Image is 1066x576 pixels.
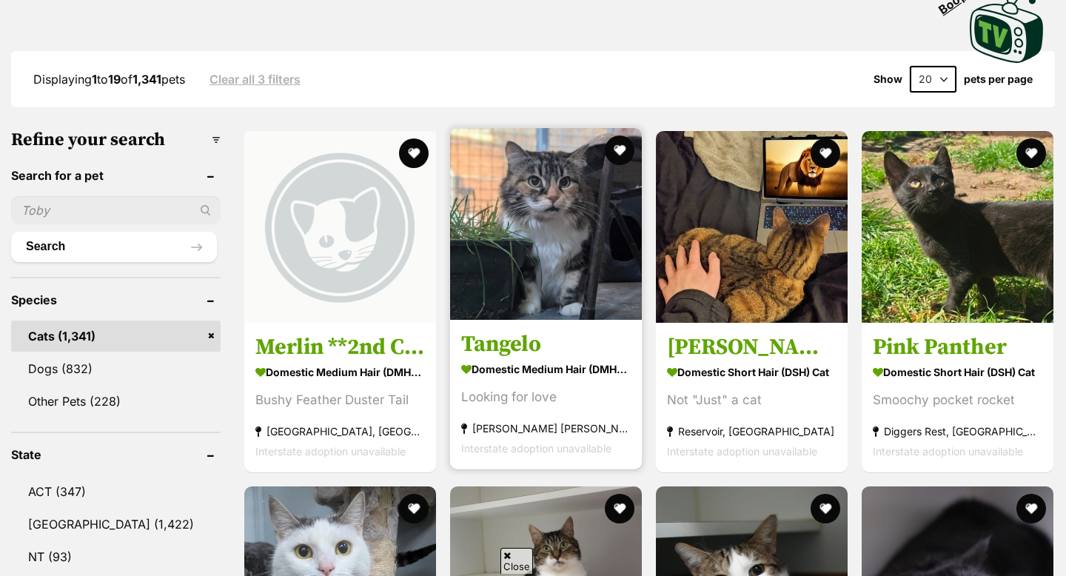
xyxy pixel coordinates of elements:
[811,138,840,168] button: favourite
[500,548,533,574] span: Close
[862,322,1053,472] a: Pink Panther Domestic Short Hair (DSH) Cat Smoochy pocket rocket Diggers Rest, [GEOGRAPHIC_DATA] ...
[11,321,221,352] a: Cats (1,341)
[461,387,631,407] div: Looking for love
[667,390,837,410] div: Not "Just" a cat
[399,138,429,168] button: favourite
[1016,494,1046,523] button: favourite
[656,131,848,323] img: Sasha - Domestic Short Hair (DSH) Cat
[1016,138,1046,168] button: favourite
[873,445,1023,458] span: Interstate adoption unavailable
[811,494,840,523] button: favourite
[461,358,631,380] strong: Domestic Medium Hair (DMH) Cat
[11,130,221,150] h3: Refine your search
[862,131,1053,323] img: Pink Panther - Domestic Short Hair (DSH) Cat
[667,421,837,441] strong: Reservoir, [GEOGRAPHIC_DATA]
[255,333,425,361] h3: Merlin **2nd Chance Cat Rescue**
[873,390,1042,410] div: Smoochy pocket rocket
[33,72,185,87] span: Displaying to of pets
[964,73,1033,85] label: pets per page
[873,421,1042,441] strong: Diggers Rest, [GEOGRAPHIC_DATA]
[255,361,425,383] strong: Domestic Medium Hair (DMH) Cat
[11,476,221,507] a: ACT (347)
[133,72,161,87] strong: 1,341
[450,319,642,469] a: Tangelo Domestic Medium Hair (DMH) Cat Looking for love [PERSON_NAME] [PERSON_NAME], [GEOGRAPHIC_...
[461,442,611,455] span: Interstate adoption unavailable
[11,293,221,307] header: Species
[209,73,301,86] a: Clear all 3 filters
[873,333,1042,361] h3: Pink Panther
[11,169,221,182] header: Search for a pet
[255,390,425,410] div: Bushy Feather Duster Tail
[450,128,642,320] img: Tangelo - Domestic Medium Hair (DMH) Cat
[11,232,217,261] button: Search
[255,421,425,441] strong: [GEOGRAPHIC_DATA], [GEOGRAPHIC_DATA]
[605,135,634,165] button: favourite
[399,494,429,523] button: favourite
[11,353,221,384] a: Dogs (832)
[461,330,631,358] h3: Tangelo
[667,333,837,361] h3: [PERSON_NAME]
[605,494,634,523] button: favourite
[255,445,406,458] span: Interstate adoption unavailable
[874,73,902,85] span: Show
[11,386,221,417] a: Other Pets (228)
[667,361,837,383] strong: Domestic Short Hair (DSH) Cat
[92,72,97,87] strong: 1
[11,196,221,224] input: Toby
[244,322,436,472] a: Merlin **2nd Chance Cat Rescue** Domestic Medium Hair (DMH) Cat Bushy Feather Duster Tail [GEOGRA...
[656,322,848,472] a: [PERSON_NAME] Domestic Short Hair (DSH) Cat Not "Just" a cat Reservoir, [GEOGRAPHIC_DATA] Interst...
[11,448,221,461] header: State
[873,361,1042,383] strong: Domestic Short Hair (DSH) Cat
[667,445,817,458] span: Interstate adoption unavailable
[108,72,121,87] strong: 19
[11,541,221,572] a: NT (93)
[11,509,221,540] a: [GEOGRAPHIC_DATA] (1,422)
[461,418,631,438] strong: [PERSON_NAME] [PERSON_NAME], [GEOGRAPHIC_DATA]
